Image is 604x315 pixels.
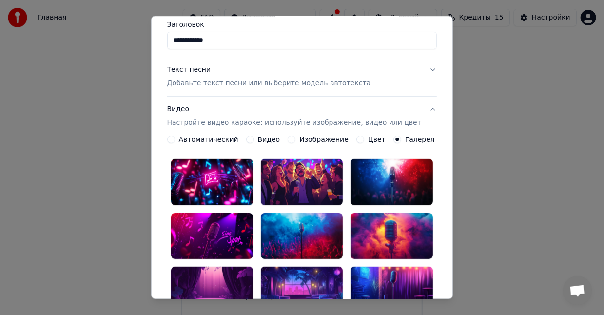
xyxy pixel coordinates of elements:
label: Цвет [368,136,386,143]
p: Настройте видео караоке: используйте изображение, видео или цвет [167,118,421,128]
button: Текст песниДобавьте текст песни или выберите модель автотекста [167,57,437,96]
button: ВидеоНастройте видео караоке: используйте изображение, видео или цвет [167,97,437,136]
p: Добавьте текст песни или выберите модель автотекста [167,79,371,88]
label: Изображение [300,136,349,143]
div: Видео [167,104,421,128]
label: Заголовок [167,21,437,28]
label: Галерея [405,136,435,143]
label: Автоматический [179,136,238,143]
div: Текст песни [167,65,211,75]
label: Видео [258,136,280,143]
